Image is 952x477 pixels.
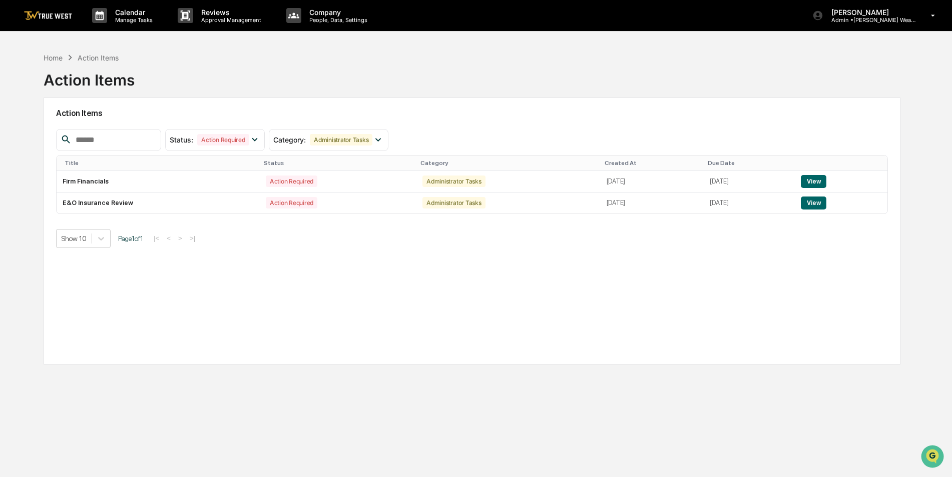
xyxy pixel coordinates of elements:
a: View [801,199,826,206]
div: We're available if you need us! [34,86,127,94]
span: Attestations [83,126,124,136]
span: Status : [170,135,193,144]
a: Powered byPylon [71,169,121,177]
div: Due Date [708,159,791,166]
p: Calendar [107,8,158,16]
div: 🔎 [10,146,18,154]
button: < [164,234,174,242]
a: 🗄️Attestations [69,122,128,140]
button: |< [151,234,162,242]
span: Page 1 of 1 [118,234,143,242]
div: Administrator Tasks [422,175,485,187]
iframe: Open customer support [920,444,947,471]
div: Status [264,159,412,166]
p: People, Data, Settings [301,16,372,23]
p: Reviews [193,8,266,16]
img: 1746055101610-c473b297-6a78-478c-a979-82029cc54cd1 [10,76,28,94]
td: [DATE] [704,171,795,192]
span: Preclearance [20,126,65,136]
a: 🔎Data Lookup [6,141,67,159]
p: Manage Tasks [107,16,158,23]
div: Administrator Tasks [310,134,372,145]
div: Action Items [44,63,135,89]
div: Home [44,53,63,62]
button: View [801,175,826,188]
div: Action Required [266,175,317,187]
div: Action Required [197,134,249,145]
p: Company [301,8,372,16]
div: Start new chat [34,76,164,86]
button: >| [187,234,198,242]
td: Firm Financials [57,171,260,192]
p: [PERSON_NAME] [823,8,916,16]
a: View [801,177,826,185]
span: Data Lookup [20,145,63,155]
td: E&O Insurance Review [57,192,260,213]
a: 🖐️Preclearance [6,122,69,140]
p: How can we help? [10,21,182,37]
td: [DATE] [601,171,704,192]
div: Title [65,159,256,166]
td: [DATE] [704,192,795,213]
div: Action Required [266,197,317,208]
p: Approval Management [193,16,266,23]
p: Admin • [PERSON_NAME] Wealth Management [823,16,916,23]
span: Pylon [100,169,121,177]
div: Category [420,159,597,166]
span: Category : [273,135,306,144]
img: logo [24,11,72,20]
div: Administrator Tasks [422,197,485,208]
div: Action Items [78,53,119,62]
h2: Action Items [56,108,888,118]
button: Start new chat [170,79,182,91]
div: 🖐️ [10,127,18,135]
div: Created At [605,159,700,166]
div: 🗄️ [73,127,81,135]
td: [DATE] [601,192,704,213]
button: > [175,234,185,242]
button: View [801,196,826,209]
